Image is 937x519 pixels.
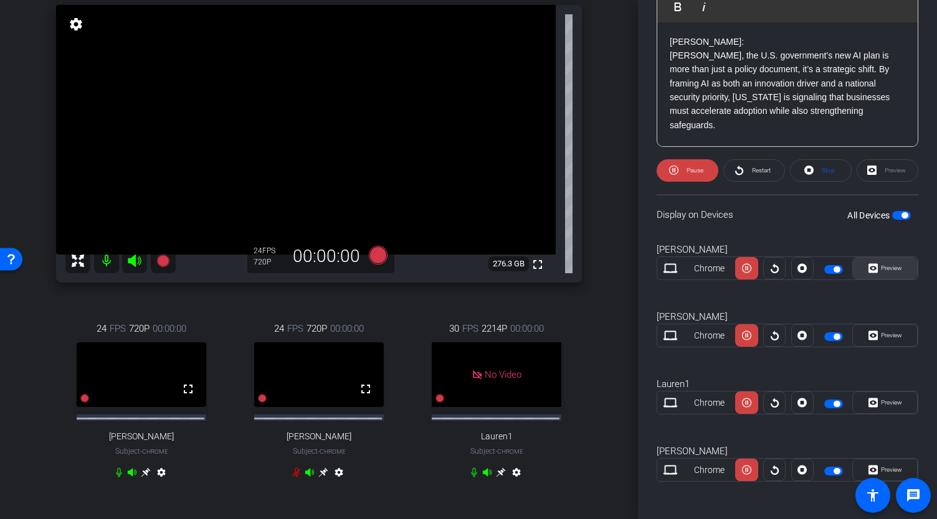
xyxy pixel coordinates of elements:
p: [PERSON_NAME]: [PERSON_NAME], the U.S. government’s new AI plan is more than just a policy docume... [670,35,905,133]
label: All Devices [847,209,892,222]
div: Chrome [683,329,736,342]
button: Preview [852,391,918,414]
button: Restart [723,159,785,182]
span: Stop [822,167,835,174]
span: 276.3 GB [488,256,529,271]
span: 720P [129,322,150,335]
div: Chrome [683,262,736,275]
mat-icon: settings [67,17,85,32]
span: 24 [97,322,107,335]
mat-icon: settings [509,467,524,482]
span: No Video [485,368,521,380]
span: FPS [110,322,126,335]
span: Subject [293,446,346,457]
span: Chrome [497,448,523,455]
mat-icon: accessibility [865,488,880,503]
div: Display on Devices [657,194,918,235]
span: 2214P [482,322,507,335]
span: FPS [462,322,478,335]
span: 00:00:00 [330,322,364,335]
span: Subject [115,446,168,457]
div: Chrome [683,464,736,477]
span: Preview [881,264,902,271]
mat-icon: message [906,488,921,503]
mat-icon: fullscreen [181,381,196,396]
span: - [318,447,320,456]
span: Preview [881,332,902,339]
span: FPS [287,322,303,335]
span: FPS [262,246,275,255]
span: Preview [881,466,902,473]
span: Pause [687,167,703,174]
button: Pause [657,159,718,182]
span: - [495,447,497,456]
span: - [140,447,142,456]
mat-icon: settings [154,467,169,482]
button: Stop [790,159,852,182]
mat-icon: settings [331,467,346,482]
div: Chrome [683,396,736,409]
span: 00:00:00 [153,322,186,335]
div: 24 [254,246,285,256]
div: Lauren1 [657,377,918,391]
span: 720P [307,322,327,335]
span: 00:00:00 [510,322,544,335]
span: 30 [449,322,459,335]
span: [PERSON_NAME] [287,431,351,442]
mat-icon: fullscreen [358,381,373,396]
div: 00:00:00 [285,246,368,267]
button: Preview [852,324,918,347]
div: [PERSON_NAME] [657,243,918,257]
button: Preview [852,257,918,279]
span: Chrome [142,448,168,455]
span: Restart [752,167,771,174]
span: 24 [274,322,284,335]
span: Subject [470,446,523,457]
div: [PERSON_NAME] [657,444,918,459]
button: Preview [852,459,918,481]
span: [PERSON_NAME] [109,431,174,442]
span: Lauren1 [481,431,513,442]
span: Chrome [320,448,346,455]
span: Preview [881,399,902,406]
mat-icon: fullscreen [530,257,545,272]
div: 720P [254,257,285,267]
div: [PERSON_NAME] [657,310,918,324]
